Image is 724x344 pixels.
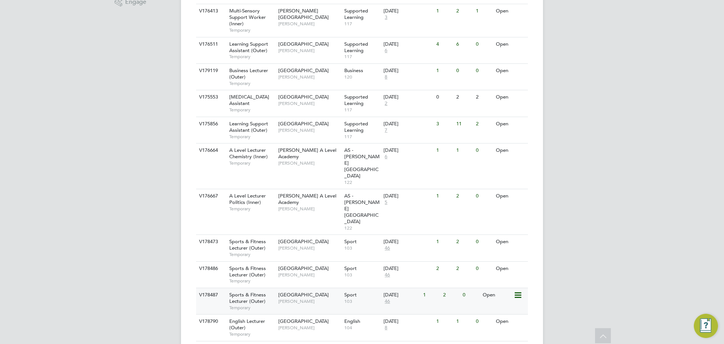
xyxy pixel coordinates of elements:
span: 103 [344,245,380,251]
div: V178486 [197,262,224,276]
span: Supported Learning [344,41,368,54]
div: [DATE] [383,318,433,325]
div: V179119 [197,64,224,78]
span: 103 [344,298,380,304]
span: Temporary [229,80,275,86]
span: 3 [383,14,388,21]
span: 117 [344,134,380,140]
div: Open [494,37,527,51]
div: 6 [454,37,474,51]
div: [DATE] [383,265,433,272]
div: Open [494,143,527,157]
div: [DATE] [383,8,433,14]
span: 120 [344,74,380,80]
span: 117 [344,54,380,60]
div: 1 [434,143,454,157]
span: 117 [344,21,380,27]
span: Temporary [229,160,275,166]
div: 2 [474,90,494,104]
div: [DATE] [383,292,419,298]
div: 0 [434,90,454,104]
div: 0 [474,315,494,329]
span: 46 [383,245,391,251]
span: Temporary [229,206,275,212]
div: 3 [434,117,454,131]
span: Temporary [229,27,275,33]
span: 117 [344,107,380,113]
span: [GEOGRAPHIC_DATA] [278,120,329,127]
div: Open [494,262,527,276]
div: Open [494,64,527,78]
span: [GEOGRAPHIC_DATA] [278,318,329,324]
span: Sport [344,292,357,298]
div: Open [494,315,527,329]
span: [GEOGRAPHIC_DATA] [278,41,329,47]
span: Temporary [229,251,275,258]
div: 2 [454,262,474,276]
span: [MEDICAL_DATA] Assistant [229,94,269,106]
span: Temporary [229,54,275,60]
span: AS - [PERSON_NAME][GEOGRAPHIC_DATA] [344,147,380,179]
span: [PERSON_NAME] [278,100,341,106]
span: [PERSON_NAME] [278,127,341,133]
span: A Level Lecturer Politics (Inner) [229,193,266,205]
div: 1 [421,288,441,302]
span: [GEOGRAPHIC_DATA] [278,238,329,245]
span: 6 [383,48,388,54]
span: 46 [383,272,391,278]
div: 1 [434,235,454,249]
div: 1 [434,189,454,203]
span: [PERSON_NAME] [278,245,341,251]
span: 122 [344,225,380,231]
div: 0 [474,262,494,276]
span: AS - [PERSON_NAME][GEOGRAPHIC_DATA] [344,193,380,225]
span: [PERSON_NAME] [278,74,341,80]
span: 103 [344,272,380,278]
span: Temporary [229,278,275,284]
div: [DATE] [383,193,433,199]
div: 0 [474,143,494,157]
button: Engage Resource Center [694,314,718,338]
span: [PERSON_NAME] A Level Academy [278,147,336,160]
span: 122 [344,179,380,185]
span: A Level Lecturer Chemistry (Inner) [229,147,268,160]
span: English Lecturer (Outer) [229,318,265,331]
div: [DATE] [383,121,433,127]
span: [GEOGRAPHIC_DATA] [278,292,329,298]
span: English [344,318,360,324]
span: [PERSON_NAME] [278,206,341,212]
span: Supported Learning [344,8,368,20]
div: 0 [474,37,494,51]
div: Open [494,189,527,203]
div: V176413 [197,4,224,18]
div: Open [494,90,527,104]
div: V176664 [197,143,224,157]
span: Sport [344,265,357,271]
span: [PERSON_NAME] [278,325,341,331]
div: Open [481,288,514,302]
div: [DATE] [383,147,433,154]
div: 4 [434,37,454,51]
div: 0 [474,235,494,249]
span: [PERSON_NAME][GEOGRAPHIC_DATA] [278,8,329,20]
span: Learning Support Assistant (Outer) [229,41,268,54]
span: [PERSON_NAME] [278,48,341,54]
div: V178473 [197,235,224,249]
span: [PERSON_NAME] [278,21,341,27]
span: Sport [344,238,357,245]
div: 0 [474,189,494,203]
div: 1 [434,4,454,18]
div: 0 [454,64,474,78]
div: V175553 [197,90,224,104]
span: Multi-Sensory Support Worker (Inner) [229,8,266,27]
span: Temporary [229,107,275,113]
div: Open [494,4,527,18]
span: 5 [383,199,388,206]
div: 0 [474,64,494,78]
span: [GEOGRAPHIC_DATA] [278,265,329,271]
div: 1 [474,4,494,18]
span: Sports & Fitness Lecturer (Outer) [229,238,266,251]
div: 1 [454,143,474,157]
div: [DATE] [383,41,433,48]
div: Open [494,235,527,249]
